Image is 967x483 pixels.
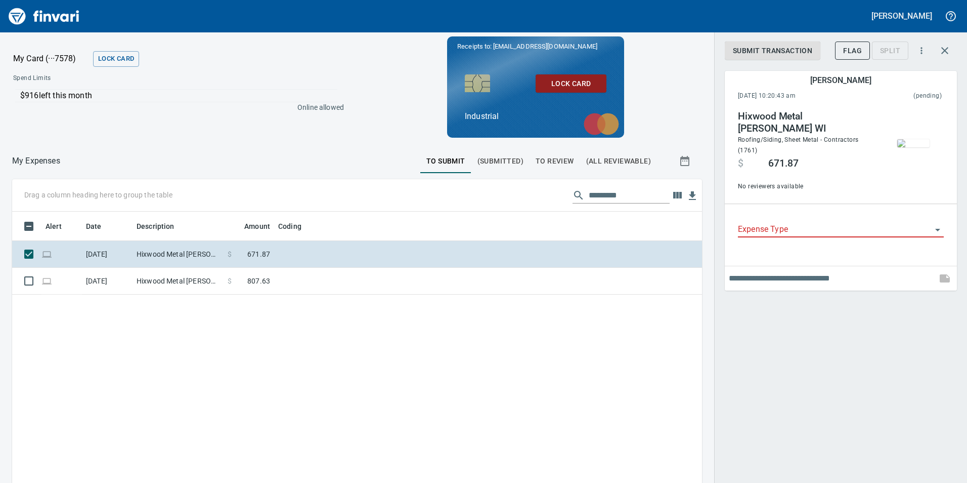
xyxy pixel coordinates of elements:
[810,75,871,86] h5: [PERSON_NAME]
[228,249,232,259] span: $
[13,53,89,65] p: My Card (···7578)
[855,91,942,101] span: This charge has not been settled by the merchant yet. This usually takes a couple of days but in ...
[492,42,598,51] span: [EMAIL_ADDRESS][DOMAIN_NAME]
[685,188,700,204] button: Download Table
[835,42,870,60] button: Flag
[426,155,465,168] span: To Submit
[869,8,935,24] button: [PERSON_NAME]
[536,155,574,168] span: To Review
[244,220,270,232] span: Amount
[228,276,232,286] span: $
[133,268,224,295] td: Hixwood Metal [PERSON_NAME] WI
[871,11,932,21] h5: [PERSON_NAME]
[670,188,685,203] button: Choose columns to display
[6,4,82,28] img: Finvari
[477,155,523,168] span: (Submitted)
[738,110,875,135] h4: Hixwood Metal [PERSON_NAME] WI
[247,249,270,259] span: 671.87
[137,220,188,232] span: Description
[738,136,858,154] span: Roofing/Siding, Sheet Metal - Contractors (1761)
[738,157,743,170] span: $
[12,155,60,167] p: My Expenses
[278,220,315,232] span: Coding
[247,276,270,286] span: 807.63
[768,157,799,170] span: 671.87
[733,45,812,57] span: Submit Transaction
[738,182,875,192] span: No reviewers available
[910,39,933,62] button: More
[725,42,820,60] button: Submit Transaction
[86,220,115,232] span: Date
[5,102,344,112] p: Online allowed
[41,277,52,284] span: Online transaction
[278,220,301,232] span: Coding
[137,220,174,232] span: Description
[738,91,855,101] span: [DATE] 10:20:43 am
[843,45,862,57] span: Flag
[133,241,224,268] td: Hixwood Metal [PERSON_NAME] WI
[933,266,957,291] span: This records your note into the expense
[579,108,624,140] img: mastercard.svg
[586,155,651,168] span: (All Reviewable)
[46,220,75,232] span: Alert
[670,149,702,173] button: Show transactions within a particular date range
[46,220,62,232] span: Alert
[897,139,930,147] img: receipts%2Fmarketjohnson%2F2025-08-27%2F8KdpTAFwCiZBPPKWD7nFIwDyRus1__hizKfG0lsgc4hllTilNF_1.jpg
[536,74,606,93] button: Lock Card
[544,77,598,90] span: Lock Card
[86,220,102,232] span: Date
[98,53,134,65] span: Lock Card
[41,251,52,257] span: Online transaction
[13,73,196,84] span: Spend Limits
[872,46,908,54] div: Transaction still pending, cannot split yet. It usually takes 2-3 days for a merchant to settle a...
[82,268,133,295] td: [DATE]
[931,223,945,237] button: Open
[12,155,60,167] nav: breadcrumb
[231,220,270,232] span: Amount
[24,190,172,200] p: Drag a column heading here to group the table
[933,38,957,63] button: Close transaction
[93,51,139,67] button: Lock Card
[465,110,606,123] p: Industrial
[457,42,614,52] p: Receipts to:
[20,90,337,102] p: $916 left this month
[82,241,133,268] td: [DATE]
